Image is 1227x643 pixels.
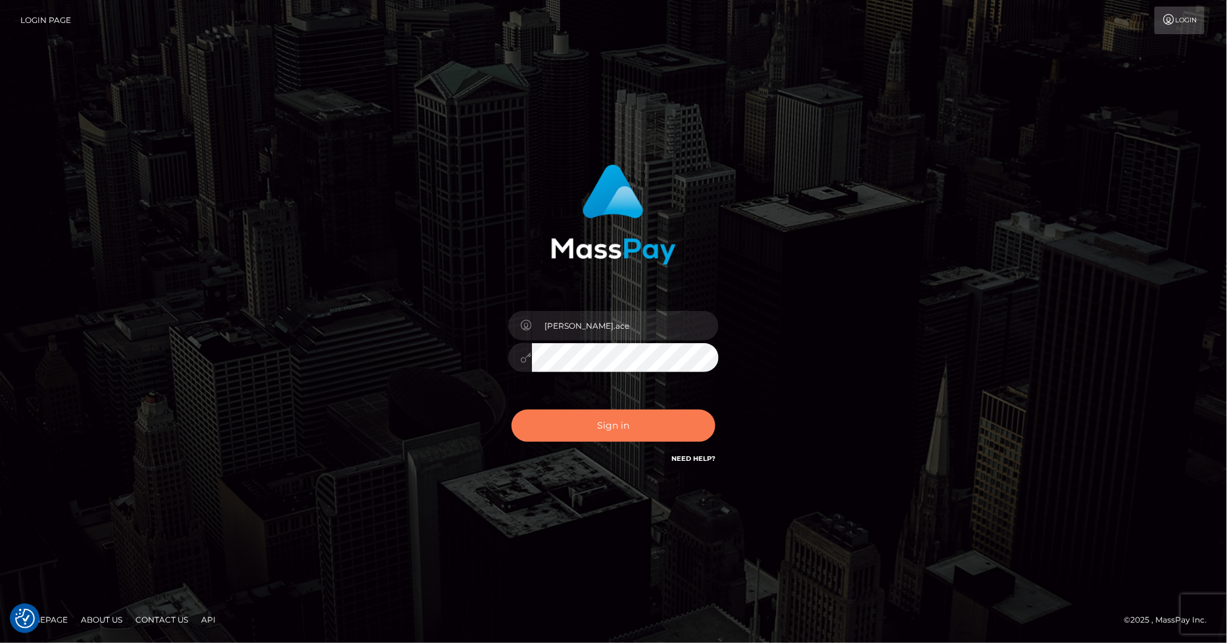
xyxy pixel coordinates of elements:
[20,7,71,34] a: Login Page
[15,609,35,629] button: Consent Preferences
[532,311,719,341] input: Username...
[130,609,193,630] a: Contact Us
[15,609,35,629] img: Revisit consent button
[14,609,73,630] a: Homepage
[1124,613,1217,627] div: © 2025 , MassPay Inc.
[512,410,715,442] button: Sign in
[1155,7,1205,34] a: Login
[671,454,715,463] a: Need Help?
[76,609,128,630] a: About Us
[551,164,676,265] img: MassPay Login
[196,609,221,630] a: API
